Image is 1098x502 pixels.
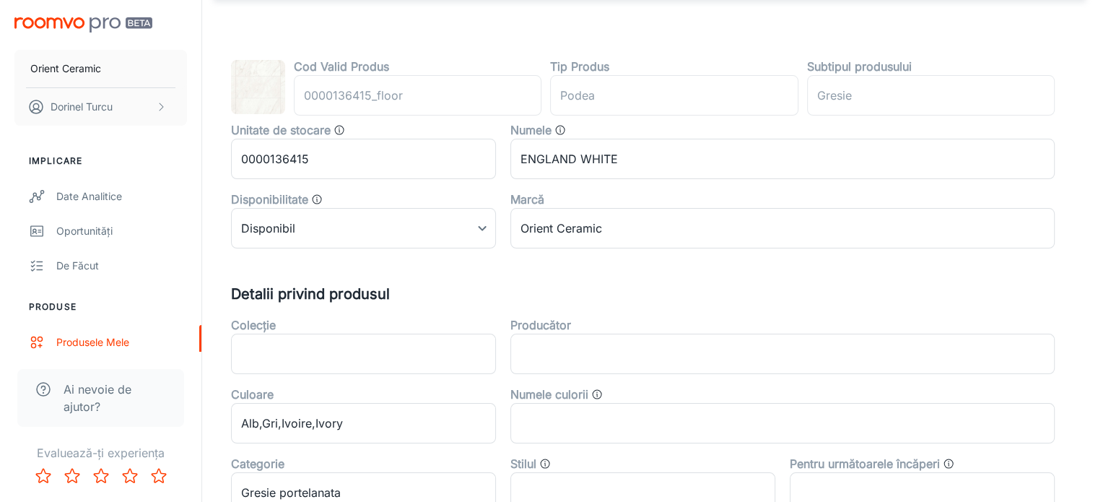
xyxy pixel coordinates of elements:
[51,99,113,115] p: Dorinel Turcu
[56,334,187,350] div: Produsele mele
[790,455,940,472] label: Pentru următoarele încăperi
[231,191,308,208] label: Disponibilitate
[807,58,912,75] label: Subtipul produsului
[294,58,389,75] label: Cod Valid Produs
[510,316,571,334] label: Producător
[12,444,190,462] p: Evaluează-ți experiența
[14,17,152,33] img: Roomvo PRO Beta
[231,283,1069,305] h5: Detalii privind produsul
[231,60,285,114] img: ENGLAND WHITE
[510,386,588,403] label: Numele culorii
[591,389,603,400] svg: Categorii generale de culori. De exemplu: Cloud, Eclipse, Deschidere Galerie
[56,223,187,239] div: Oportunități
[510,121,552,139] label: Numele
[231,386,274,403] label: Culoare
[231,316,276,334] label: Colecție
[14,50,187,87] button: Orient Ceramic
[550,58,609,75] label: Tip Produs
[29,462,58,490] button: Rate 1 star
[334,124,345,136] svg: Codul SKU al produsului
[144,462,173,490] button: Rate 5 star
[56,189,187,204] div: Date analitice
[510,455,536,472] label: Stilul
[58,462,87,490] button: Rate 2 star
[116,462,144,490] button: Rate 4 star
[14,88,187,126] button: Dorinel Turcu
[510,191,544,208] label: Marcă
[231,208,496,248] div: Disponibil
[311,194,323,205] svg: Valoare care determină dacă produsul este disponibil, nu se mai fabrică sau nu este în stoc
[30,61,101,77] p: Orient Ceramic
[554,124,566,136] svg: Numele produsului
[56,258,187,274] div: De făcut
[64,381,167,415] span: Ai nevoie de ajutor?
[539,458,551,469] svg: Stilul produsului, cum ar fi „Tradițional” sau „Minimalist”
[943,458,954,469] svg: Tipul de încăperi în care produsul poate fi folosit
[87,462,116,490] button: Rate 3 star
[231,455,284,472] label: Categorie
[231,121,331,139] label: Unitate de stocare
